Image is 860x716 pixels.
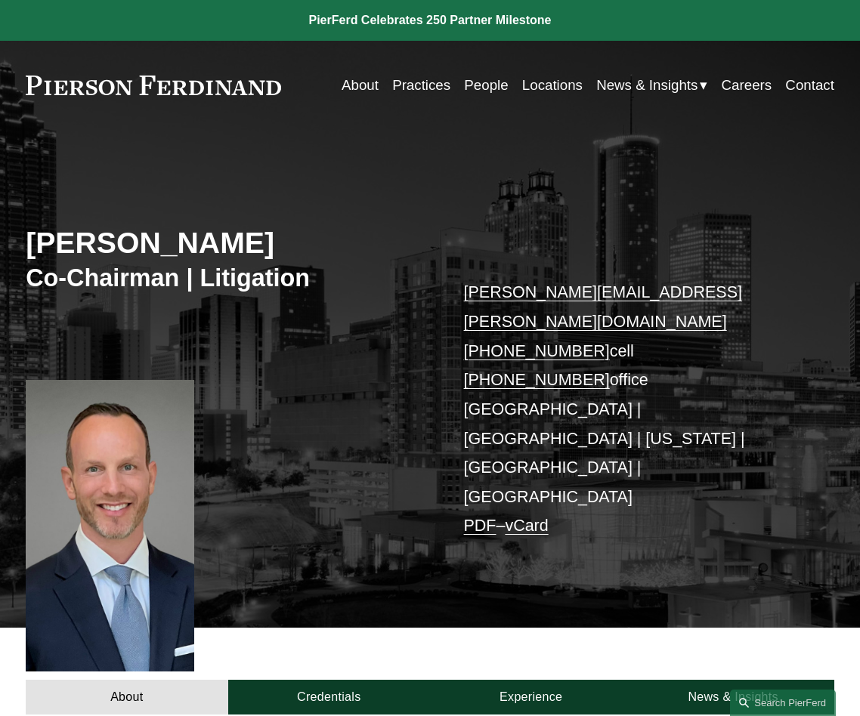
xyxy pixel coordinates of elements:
a: folder dropdown [596,71,707,99]
a: Credentials [228,680,430,714]
a: About [26,680,227,714]
a: Contact [785,71,834,99]
h2: [PERSON_NAME] [26,225,430,261]
a: [PHONE_NUMBER] [464,342,610,360]
a: People [464,71,508,99]
a: Careers [722,71,772,99]
a: About [342,71,379,99]
h3: Co-Chairman | Litigation [26,263,430,293]
p: cell office [GEOGRAPHIC_DATA] | [GEOGRAPHIC_DATA] | [US_STATE] | [GEOGRAPHIC_DATA] | [GEOGRAPHIC_... [464,278,801,541]
a: [PERSON_NAME][EMAIL_ADDRESS][PERSON_NAME][DOMAIN_NAME] [464,283,742,331]
a: Experience [430,680,632,714]
a: [PHONE_NUMBER] [464,371,610,389]
a: Practices [392,71,450,99]
a: News & Insights [632,680,834,714]
a: PDF [464,517,497,535]
a: vCard [505,517,548,535]
span: News & Insights [596,73,698,98]
a: Search this site [730,690,836,716]
a: Locations [522,71,583,99]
